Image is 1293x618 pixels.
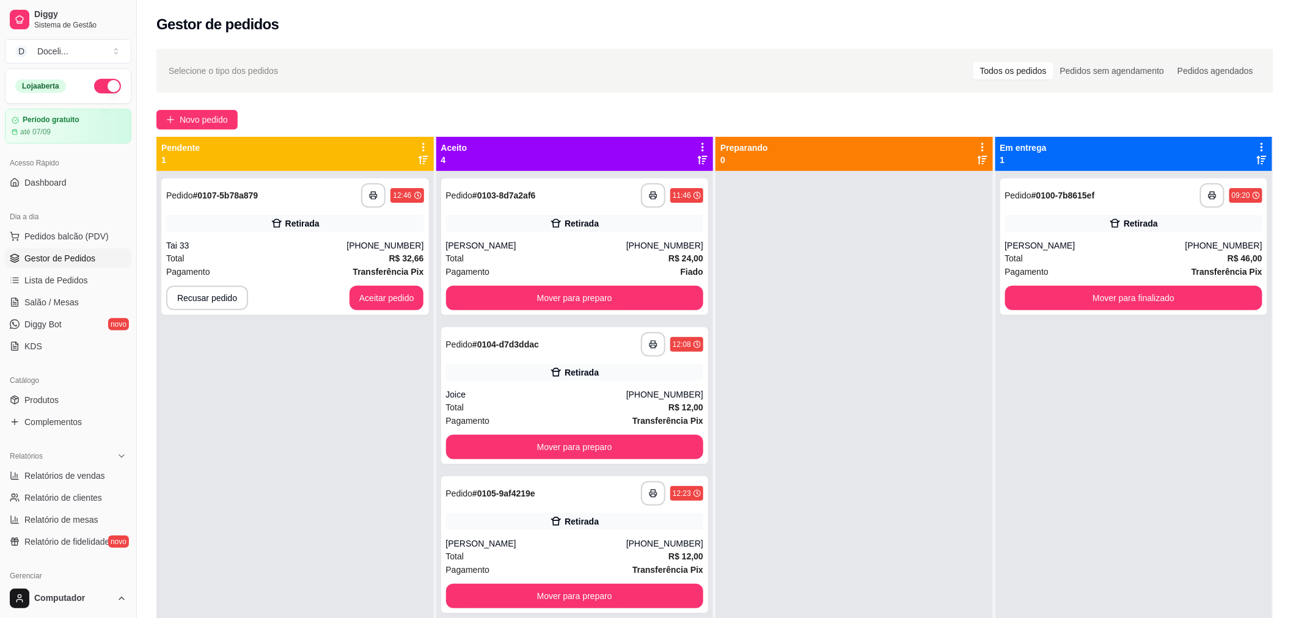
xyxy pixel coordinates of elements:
[565,217,599,230] div: Retirada
[389,253,424,263] strong: R$ 32,66
[668,551,703,561] strong: R$ 12,00
[5,466,131,485] a: Relatórios de vendas
[5,566,131,586] div: Gerenciar
[720,154,768,166] p: 0
[673,191,691,200] div: 11:46
[5,412,131,432] a: Complementos
[94,79,121,93] button: Alterar Status
[446,401,464,414] span: Total
[1005,191,1032,200] span: Pedido
[5,271,131,290] a: Lista de Pedidos
[446,239,626,252] div: [PERSON_NAME]
[166,252,185,265] span: Total
[1005,252,1024,265] span: Total
[1000,154,1047,166] p: 1
[1232,191,1250,200] div: 09:20
[166,239,346,252] div: Tai 33
[166,115,175,124] span: plus
[1228,253,1262,263] strong: R$ 46,00
[24,176,67,189] span: Dashboard
[565,366,599,379] div: Retirada
[673,340,691,349] div: 12:08
[24,318,62,330] span: Diggy Bot
[626,239,703,252] div: [PHONE_NUMBER]
[1000,142,1047,154] p: Em entrega
[446,191,473,200] span: Pedido
[161,142,200,154] p: Pendente
[353,267,424,277] strong: Transferência Pix
[23,115,79,125] article: Período gratuito
[1031,191,1095,200] strong: # 0100-7b8615ef
[5,390,131,410] a: Produtos
[5,336,131,356] a: KDS
[5,5,131,34] a: DiggySistema de Gestão
[24,296,79,308] span: Salão / Mesas
[156,110,238,129] button: Novo pedido
[1005,239,1185,252] div: [PERSON_NAME]
[626,388,703,401] div: [PHONE_NUMBER]
[446,414,490,427] span: Pagamento
[15,79,66,93] div: Loja aberta
[472,340,539,349] strong: # 0104-d7d3ddac
[161,154,200,166] p: 1
[973,62,1053,79] div: Todos os pedidos
[5,153,131,173] div: Acesso Rápido
[15,45,27,57] span: D
[24,340,42,352] span: KDS
[24,470,105,482] span: Relatórios de vendas
[446,435,704,459] button: Mover para preparo
[5,207,131,227] div: Dia a dia
[681,267,703,277] strong: Fiado
[24,536,109,548] span: Relatório de fidelidade
[169,64,278,78] span: Selecione o tipo dos pedidos
[350,286,424,310] button: Aceitar pedido
[472,489,535,498] strong: # 0105-9af4219e
[285,217,320,230] div: Retirada
[5,314,131,334] a: Diggy Botnovo
[346,239,423,252] div: [PHONE_NUMBER]
[626,537,703,550] div: [PHONE_NUMBER]
[10,451,43,461] span: Relatórios
[20,127,51,137] article: até 07/09
[446,563,490,576] span: Pagamento
[24,492,102,504] span: Relatório de clientes
[441,154,467,166] p: 4
[1124,217,1158,230] div: Retirada
[446,252,464,265] span: Total
[446,584,704,608] button: Mover para preparo
[1005,286,1263,310] button: Mover para finalizado
[1053,62,1171,79] div: Pedidos sem agendamento
[632,416,703,426] strong: Transferência Pix
[446,340,473,349] span: Pedido
[5,488,131,507] a: Relatório de clientes
[5,227,131,246] button: Pedidos balcão (PDV)
[446,286,704,310] button: Mover para preparo
[24,514,98,526] span: Relatório de mesas
[5,109,131,144] a: Período gratuitoaté 07/09
[5,293,131,312] a: Salão / Mesas
[180,113,228,126] span: Novo pedido
[446,550,464,563] span: Total
[34,593,112,604] span: Computador
[5,532,131,551] a: Relatório de fidelidadenovo
[1192,267,1262,277] strong: Transferência Pix
[5,510,131,529] a: Relatório de mesas
[5,39,131,64] button: Select a team
[34,9,126,20] span: Diggy
[156,15,279,34] h2: Gestor de pedidos
[446,388,626,401] div: Joice
[472,191,536,200] strong: # 0103-8d7a2af6
[24,416,82,428] span: Complementos
[1185,239,1262,252] div: [PHONE_NUMBER]
[5,371,131,390] div: Catálogo
[24,274,88,286] span: Lista de Pedidos
[166,286,248,310] button: Recusar pedido
[720,142,768,154] p: Preparando
[673,489,691,498] div: 12:23
[446,537,626,550] div: [PERSON_NAME]
[34,20,126,30] span: Sistema de Gestão
[166,265,210,278] span: Pagamento
[441,142,467,154] p: Aceito
[193,191,258,200] strong: # 0107-5b78a879
[37,45,68,57] div: Doceli ...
